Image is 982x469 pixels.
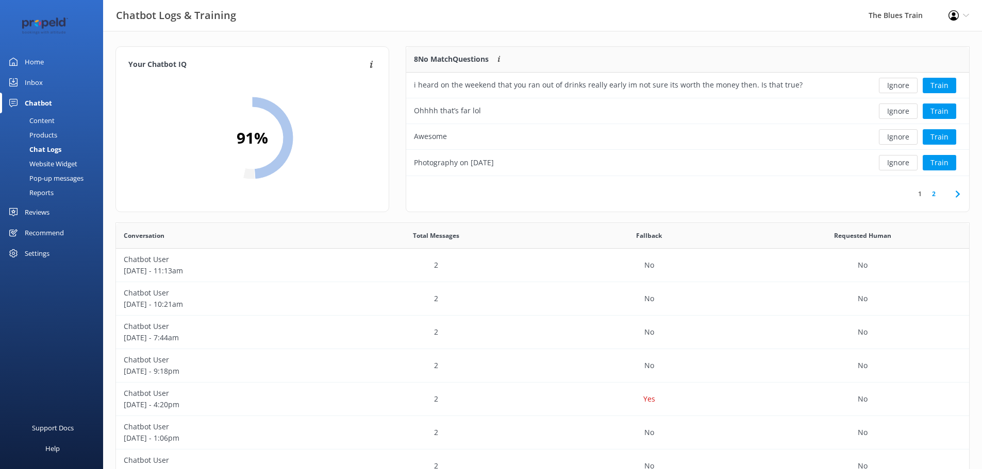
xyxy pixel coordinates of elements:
p: 2 [434,259,438,271]
div: Products [6,128,57,142]
p: 2 [434,393,438,405]
div: row [406,150,969,176]
div: Ohhhh that’s far lol [414,105,481,116]
h3: Chatbot Logs & Training [116,7,236,24]
div: Photography on [DATE] [414,157,494,168]
p: [DATE] - 11:13am [124,265,322,276]
p: [DATE] - 10:21am [124,299,322,310]
div: row [406,124,969,150]
button: Ignore [879,103,918,119]
a: 2 [927,189,941,199]
div: grid [406,73,969,176]
div: Settings [25,243,49,264]
a: Content [6,113,103,128]
div: Inbox [25,72,43,93]
div: Help [45,438,60,459]
p: 8 No Match Questions [414,54,489,65]
div: row [116,383,969,416]
span: Requested Human [834,231,891,240]
span: Conversation [124,231,164,240]
div: row [116,282,969,316]
p: Chatbot User [124,254,322,265]
div: row [116,249,969,282]
span: Total Messages [413,231,459,240]
div: Reviews [25,202,49,222]
div: row [116,316,969,349]
div: i heard on the weekend that you ran out of drinks really early im not sure its worth the money th... [414,79,803,91]
p: [DATE] - 9:18pm [124,366,322,377]
button: Train [923,155,956,170]
h4: Your Chatbot IQ [128,59,367,71]
p: Chatbot User [124,421,322,432]
div: row [116,349,969,383]
p: No [644,427,654,438]
p: 2 [434,427,438,438]
p: No [858,326,868,338]
p: No [858,360,868,371]
div: Recommend [25,222,64,243]
div: Support Docs [32,418,74,438]
p: No [644,259,654,271]
h2: 91 % [237,126,268,150]
button: Train [923,103,956,119]
div: Chat Logs [6,142,61,157]
p: 2 [434,293,438,304]
p: No [858,427,868,438]
p: Yes [643,393,655,405]
p: [DATE] - 7:44am [124,332,322,343]
div: Content [6,113,55,128]
button: Ignore [879,78,918,93]
p: No [858,259,868,271]
button: Ignore [879,155,918,170]
a: 1 [913,189,927,199]
p: No [644,326,654,338]
button: Train [923,129,956,145]
div: Home [25,51,44,72]
div: Website Widget [6,157,77,171]
p: No [858,393,868,405]
button: Train [923,78,956,93]
button: Ignore [879,129,918,145]
p: Chatbot User [124,321,322,332]
p: 2 [434,360,438,371]
p: [DATE] - 1:06pm [124,432,322,444]
p: Chatbot User [124,388,322,399]
a: Website Widget [6,157,103,171]
div: Pop-up messages [6,171,84,185]
div: Awesome [414,131,447,142]
a: Pop-up messages [6,171,103,185]
a: Products [6,128,103,142]
p: No [858,293,868,304]
a: Reports [6,185,103,200]
a: Chat Logs [6,142,103,157]
span: Fallback [636,231,662,240]
img: 12-1677471078.png [15,18,75,34]
div: Reports [6,185,54,200]
p: Chatbot User [124,354,322,366]
p: Chatbot User [124,455,322,466]
div: row [406,98,969,124]
p: No [644,360,654,371]
p: [DATE] - 4:20pm [124,399,322,410]
div: Chatbot [25,93,52,113]
p: 2 [434,326,438,338]
p: Chatbot User [124,287,322,299]
div: row [116,416,969,449]
div: row [406,73,969,98]
p: No [644,293,654,304]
